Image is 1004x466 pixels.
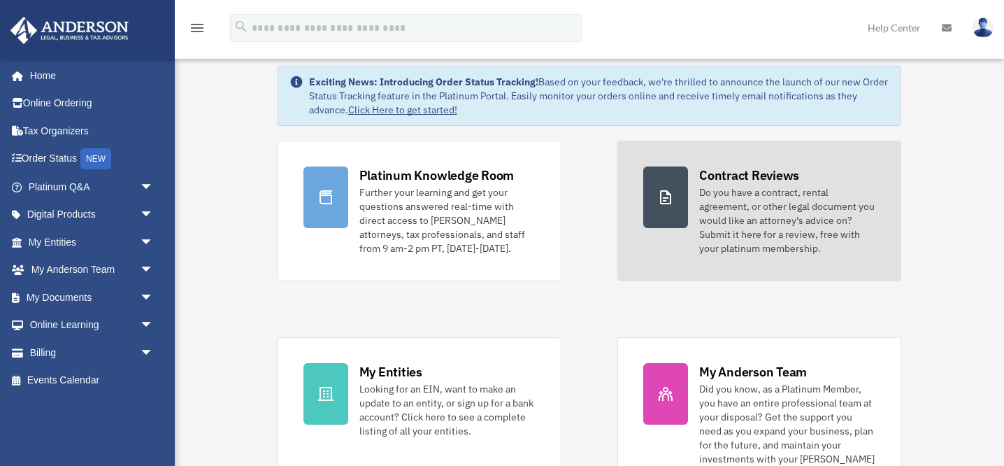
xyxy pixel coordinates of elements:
span: arrow_drop_down [140,228,168,257]
img: User Pic [973,17,994,38]
a: My Anderson Teamarrow_drop_down [10,256,175,284]
a: Tax Organizers [10,117,175,145]
a: Contract Reviews Do you have a contract, rental agreement, or other legal document you would like... [617,141,901,281]
a: Click Here to get started! [348,104,457,116]
div: Looking for an EIN, want to make an update to an entity, or sign up for a bank account? Click her... [359,382,536,438]
a: Platinum Q&Aarrow_drop_down [10,173,175,201]
span: arrow_drop_down [140,173,168,202]
a: Order StatusNEW [10,145,175,174]
a: Events Calendar [10,367,175,395]
a: Online Learningarrow_drop_down [10,311,175,339]
i: menu [189,20,206,36]
a: Digital Productsarrow_drop_down [10,201,175,229]
span: arrow_drop_down [140,339,168,367]
span: arrow_drop_down [140,283,168,312]
div: Do you have a contract, rental agreement, or other legal document you would like an attorney's ad... [699,185,875,255]
a: Online Ordering [10,90,175,118]
a: My Entitiesarrow_drop_down [10,228,175,256]
a: Home [10,62,168,90]
div: Based on your feedback, we're thrilled to announce the launch of our new Order Status Tracking fe... [309,75,890,117]
div: NEW [80,148,111,169]
a: Platinum Knowledge Room Further your learning and get your questions answered real-time with dire... [278,141,561,281]
strong: Exciting News: Introducing Order Status Tracking! [309,76,538,88]
div: Contract Reviews [699,167,799,184]
a: My Documentsarrow_drop_down [10,283,175,311]
a: Billingarrow_drop_down [10,339,175,367]
div: My Entities [359,363,422,381]
span: arrow_drop_down [140,201,168,230]
a: menu [189,24,206,36]
div: My Anderson Team [699,363,807,381]
span: arrow_drop_down [140,311,168,340]
span: arrow_drop_down [140,256,168,285]
div: Further your learning and get your questions answered real-time with direct access to [PERSON_NAM... [359,185,536,255]
div: Platinum Knowledge Room [359,167,515,184]
img: Anderson Advisors Platinum Portal [6,17,133,44]
i: search [234,19,249,34]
